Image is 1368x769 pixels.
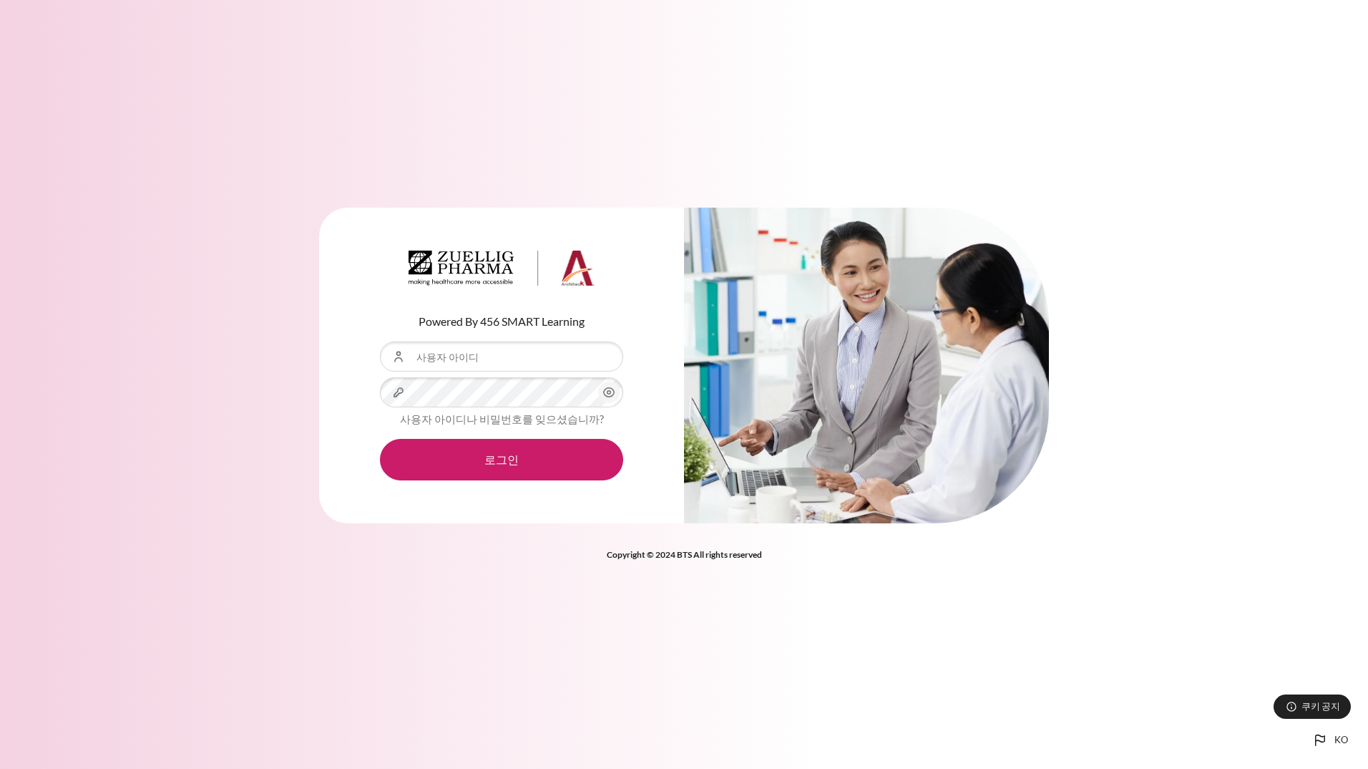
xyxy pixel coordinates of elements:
p: Powered By 456 SMART Learning [380,313,623,330]
button: Languages [1306,726,1354,755]
a: 사용자 아이디나 비밀번호를 잊으셨습니까? [400,412,604,425]
button: 로그인 [380,439,623,480]
input: 사용자 아이디 [380,342,623,372]
span: 쿠키 공지 [1301,700,1340,713]
a: Architeck [409,251,595,292]
span: ko [1334,733,1348,748]
button: 쿠키 공지 [1274,695,1351,719]
img: Architeck [409,251,595,286]
strong: Copyright © 2024 BTS All rights reserved [607,549,762,560]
